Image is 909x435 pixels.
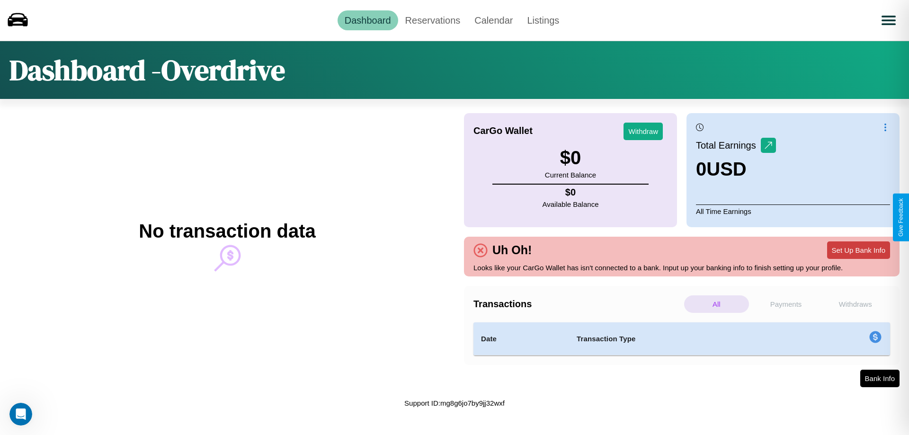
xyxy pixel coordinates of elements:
[696,137,761,154] p: Total Earnings
[9,51,285,89] h1: Dashboard - Overdrive
[481,333,561,345] h4: Date
[754,295,819,313] p: Payments
[827,241,890,259] button: Set Up Bank Info
[696,204,890,218] p: All Time Earnings
[488,243,536,257] h4: Uh Oh!
[139,221,315,242] h2: No transaction data
[473,125,533,136] h4: CarGo Wallet
[545,169,596,181] p: Current Balance
[860,370,900,387] button: Bank Info
[624,123,663,140] button: Withdraw
[898,198,904,237] div: Give Feedback
[823,295,888,313] p: Withdraws
[577,333,792,345] h4: Transaction Type
[696,159,776,180] h3: 0 USD
[545,147,596,169] h3: $ 0
[473,299,682,310] h4: Transactions
[398,10,468,30] a: Reservations
[404,397,505,409] p: Support ID: mg8g6jo7by9jj32wxf
[338,10,398,30] a: Dashboard
[473,261,890,274] p: Looks like your CarGo Wallet has isn't connected to a bank. Input up your banking info to finish ...
[875,7,902,34] button: Open menu
[543,187,599,198] h4: $ 0
[520,10,566,30] a: Listings
[9,403,32,426] iframe: Intercom live chat
[473,322,890,355] table: simple table
[684,295,749,313] p: All
[467,10,520,30] a: Calendar
[543,198,599,211] p: Available Balance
